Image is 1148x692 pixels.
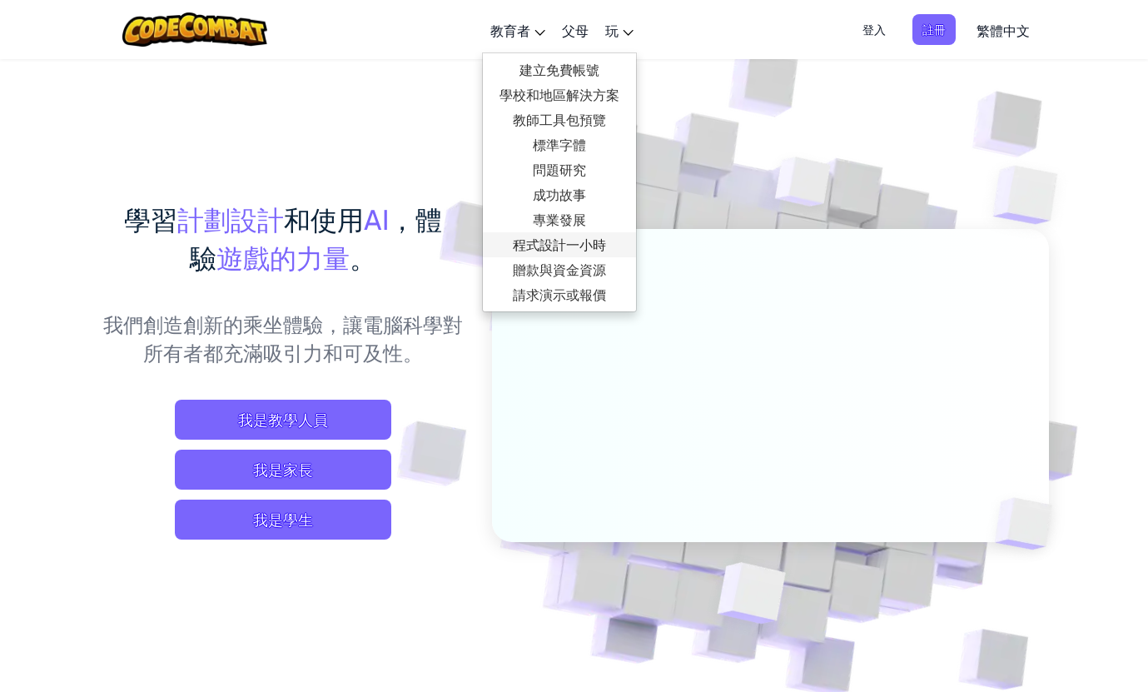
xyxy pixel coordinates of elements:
[562,22,589,39] font: 父母
[533,211,586,228] font: 專業發展
[533,186,586,203] font: 成功故事
[350,241,376,274] font: 。
[519,61,599,78] font: 建立免費帳號
[513,236,606,253] font: 程式設計一小時
[175,450,391,490] a: 我是家長
[177,202,284,236] font: 計劃設計
[922,22,946,37] font: 註冊
[513,261,606,278] font: 贈款與資金資源
[676,527,825,665] img: 重疊立方體
[968,7,1038,52] a: 繁體中文
[284,202,364,236] font: 和使用
[967,463,1091,585] img: 重疊立方體
[977,22,1030,39] font: 繁體中文
[533,136,586,153] font: 標準字體
[364,202,389,236] font: AI
[483,107,636,132] a: 教師工具包預覽
[216,241,350,274] font: 遊戲的力量
[175,500,391,540] button: 我是學生
[103,311,463,365] font: 我們創造創新的乘坐體驗，讓電腦科學對所有者都充滿吸引力和可及性。
[483,207,636,232] a: 專業發展
[513,286,606,303] font: 請求演示或報價
[597,7,642,52] a: 玩
[605,22,619,39] font: 玩
[483,257,636,282] a: 贈款與資金資源
[483,157,636,182] a: 問題研究
[490,22,530,39] font: 教育者
[483,82,636,107] a: 學校和地區解決方案
[175,400,391,440] a: 我是教學人員
[483,182,636,207] a: 成功故事
[124,202,177,236] font: 學習
[513,111,606,128] font: 教師工具包預覽
[499,86,619,103] font: 學校和地區解決方案
[483,232,636,257] a: 程式設計一小時
[482,7,554,52] a: 教育者
[253,460,313,479] font: 我是家長
[852,14,896,45] button: 登入
[912,14,956,45] button: 註冊
[483,132,636,157] a: 標準字體
[533,161,586,178] font: 問題研究
[253,510,313,529] font: 我是學生
[743,124,863,248] img: 重疊立方體
[122,12,268,47] img: CodeCombat 徽標
[554,7,597,52] a: 父母
[483,282,636,307] a: 請求演示或報價
[960,125,1104,266] img: 重疊立方體
[862,22,886,37] font: 登入
[238,410,328,429] font: 我是教學人員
